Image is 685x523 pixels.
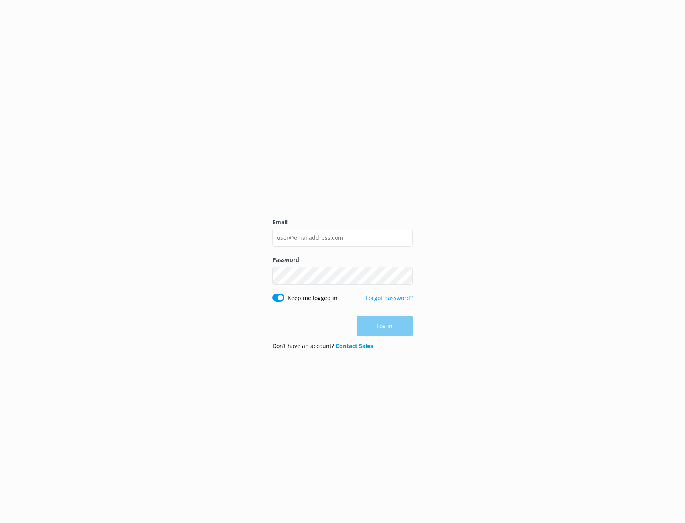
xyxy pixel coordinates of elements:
[397,268,413,284] button: Show password
[272,229,413,247] input: user@emailaddress.com
[336,342,373,350] a: Contact Sales
[366,294,413,302] a: Forgot password?
[272,342,373,350] p: Don’t have an account?
[272,218,413,227] label: Email
[288,294,338,302] label: Keep me logged in
[272,255,413,264] label: Password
